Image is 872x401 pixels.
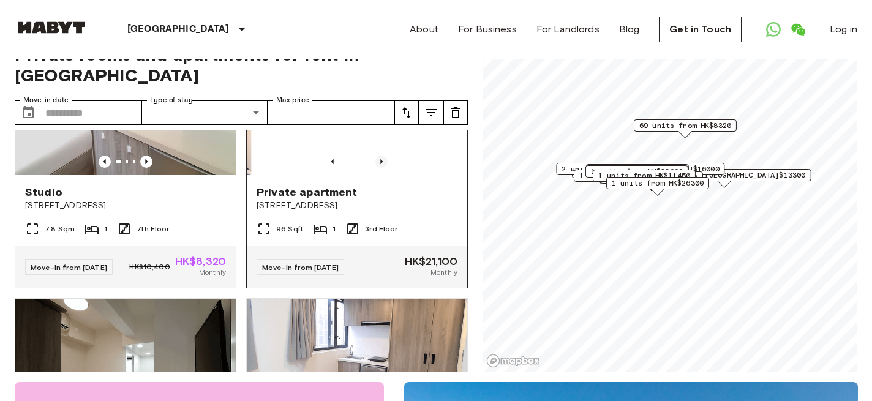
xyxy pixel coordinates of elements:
[761,17,786,42] a: Open WhatsApp
[257,185,358,200] span: Private apartment
[394,100,419,125] button: tune
[619,22,640,37] a: Blog
[15,44,468,86] span: Private rooms and apartments for rent in [GEOGRAPHIC_DATA]
[262,263,339,272] span: Move-in from [DATE]
[25,185,62,200] span: Studio
[593,170,696,189] div: Map marker
[585,165,688,184] div: Map marker
[129,261,170,272] span: HK$10,400
[443,100,468,125] button: tune
[15,28,236,288] a: Marketing picture of unit HK-01-067-045-01Previous imagePrevious imageStudio[STREET_ADDRESS]7.8 S...
[333,223,336,234] span: 1
[375,156,388,168] button: Previous image
[276,95,309,105] label: Max price
[246,28,468,288] a: Marketing picture of unit HK-01-055-003-001Marketing picture of unit HK-01-055-003-001Previous im...
[830,22,857,37] a: Log in
[562,163,719,174] span: 2 units from [GEOGRAPHIC_DATA]$16000
[140,156,152,168] button: Previous image
[45,223,75,234] span: 7.8 Sqm
[25,200,226,212] span: [STREET_ADDRESS]
[99,156,111,168] button: Previous image
[175,256,226,267] span: HK$8,320
[634,119,737,138] div: Map marker
[612,178,704,189] span: 1 units from HK$26300
[365,223,397,234] span: 3rd Floor
[31,263,107,272] span: Move-in from [DATE]
[598,170,690,181] span: 1 units from HK$11450
[592,165,683,176] span: 1 units from HK$11300
[659,17,742,42] a: Get in Touch
[276,223,303,234] span: 96 Sqft
[127,22,230,37] p: [GEOGRAPHIC_DATA]
[579,170,671,181] span: 1 units from HK$11200
[410,22,438,37] a: About
[786,17,810,42] a: Open WeChat
[486,354,540,368] a: Mapbox logo
[405,256,457,267] span: HK$21,100
[483,29,857,372] canvas: Map
[15,21,88,34] img: Habyt
[430,267,457,278] span: Monthly
[644,170,806,181] span: 11 units from [GEOGRAPHIC_DATA]$13300
[326,156,339,168] button: Previous image
[574,170,677,189] div: Map marker
[150,95,193,105] label: Type of stay
[556,163,724,182] div: Map marker
[591,166,683,177] span: 1 units from HK$22000
[606,177,709,196] div: Map marker
[639,120,731,131] span: 69 units from HK$8320
[23,95,69,105] label: Move-in date
[104,223,107,234] span: 1
[16,100,40,125] button: Choose date
[257,200,457,212] span: [STREET_ADDRESS]
[137,223,169,234] span: 7th Floor
[536,22,599,37] a: For Landlords
[199,267,226,278] span: Monthly
[586,164,689,183] div: Map marker
[419,100,443,125] button: tune
[458,22,517,37] a: For Business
